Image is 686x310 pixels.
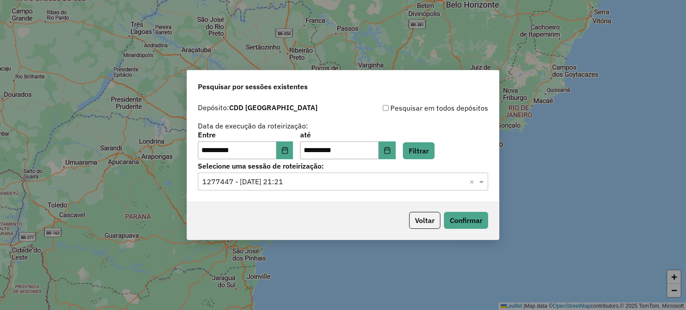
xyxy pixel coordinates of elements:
button: Choose Date [379,141,396,159]
label: até [300,129,395,140]
div: Pesquisar em todos depósitos [343,103,488,113]
span: Pesquisar por sessões existentes [198,81,308,92]
button: Filtrar [403,142,435,159]
strong: CDD [GEOGRAPHIC_DATA] [229,103,318,112]
button: Voltar [409,212,440,229]
label: Depósito: [198,102,318,113]
button: Choose Date [276,141,293,159]
label: Data de execução da roteirização: [198,120,308,131]
label: Selecione uma sessão de roteirização: [198,161,488,171]
span: Clear all [469,176,477,187]
label: Entre [198,129,293,140]
button: Confirmar [444,212,488,229]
